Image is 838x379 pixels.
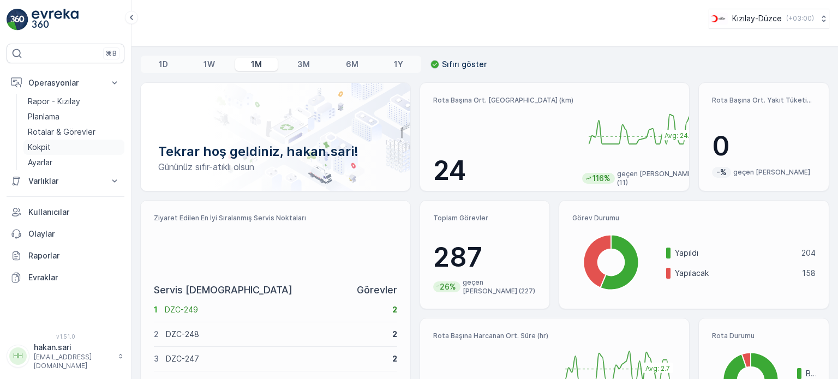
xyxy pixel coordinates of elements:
p: Rota Başına Harcanan Ort. Süre (hr) [433,332,550,340]
p: geçen [PERSON_NAME] [733,168,810,177]
button: Operasyonlar [7,72,124,94]
p: 1D [159,59,168,70]
p: Olaylar [28,228,120,239]
p: 3M [297,59,310,70]
img: logo_light-DOdMpM7g.png [32,9,79,31]
p: 1Y [394,59,403,70]
a: Rapor - Kızılay [23,94,124,109]
p: DZC-249 [165,304,385,315]
p: 3 [154,353,159,364]
button: HHhakan.sari[EMAIL_ADDRESS][DOMAIN_NAME] [7,342,124,370]
p: Ziyaret Edilen En İyi Sıralanmış Servis Noktaları [154,214,397,222]
p: Gününüz sıfır-atıklı olsun [158,160,393,173]
p: Kokpit [28,142,51,153]
p: geçen [PERSON_NAME] (11) [617,170,699,187]
p: Rota Başına Ort. Yakıt Tüketimi (lt) [712,96,816,105]
p: Planlama [28,111,59,122]
p: Sıfırı göster [442,59,487,70]
p: 6M [346,59,358,70]
p: Raporlar [28,250,120,261]
p: 1W [203,59,215,70]
p: Görev Durumu [572,214,816,222]
p: [EMAIL_ADDRESS][DOMAIN_NAME] [34,353,112,370]
p: Operasyonlar [28,77,103,88]
p: DZC-247 [166,353,385,364]
p: Varlıklar [28,176,103,187]
p: 2 [392,353,397,364]
p: Tekrar hoş geldiniz, hakan.sari! [158,143,393,160]
p: Kızılay-Düzce [732,13,782,24]
p: 26% [439,281,457,292]
p: Bitmiş [806,368,816,379]
p: Rapor - Kızılay [28,96,80,107]
p: -% [715,167,728,178]
p: Kullanıcılar [28,207,120,218]
img: logo [7,9,28,31]
p: 24 [433,154,573,187]
p: Evraklar [28,272,120,283]
p: Rota Başına Ort. [GEOGRAPHIC_DATA] (km) [433,96,573,105]
p: Yapıldı [675,248,794,258]
p: 2 [392,304,397,315]
p: DZC-248 [166,329,385,340]
div: HH [9,347,27,365]
a: Evraklar [7,267,124,288]
p: 2 [154,329,159,340]
p: ⌘B [106,49,117,58]
p: 2 [392,329,397,340]
p: 1 [154,304,158,315]
p: 1M [251,59,262,70]
span: v 1.51.0 [7,333,124,340]
p: 158 [802,268,816,279]
p: Yapılacak [675,268,795,279]
a: Kokpit [23,140,124,155]
a: Rotalar & Görevler [23,124,124,140]
p: geçen [PERSON_NAME] (227) [463,278,536,296]
p: 116% [591,173,612,184]
a: Olaylar [7,223,124,245]
p: Görevler [357,282,397,298]
p: Rotalar & Görevler [28,127,95,137]
p: 204 [801,248,816,258]
p: hakan.sari [34,342,112,353]
button: Kızılay-Düzce(+03:00) [709,9,829,28]
p: Servis [DEMOGRAPHIC_DATA] [154,282,292,298]
p: 0 [712,130,816,163]
button: Varlıklar [7,170,124,192]
a: Ayarlar [23,155,124,170]
p: Ayarlar [28,157,52,168]
p: ( +03:00 ) [786,14,814,23]
p: 287 [433,241,537,274]
a: Kullanıcılar [7,201,124,223]
img: download_svj7U3e.png [709,13,728,25]
a: Raporlar [7,245,124,267]
a: Planlama [23,109,124,124]
p: Toplam Görevler [433,214,537,222]
p: Rota Durumu [712,332,816,340]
